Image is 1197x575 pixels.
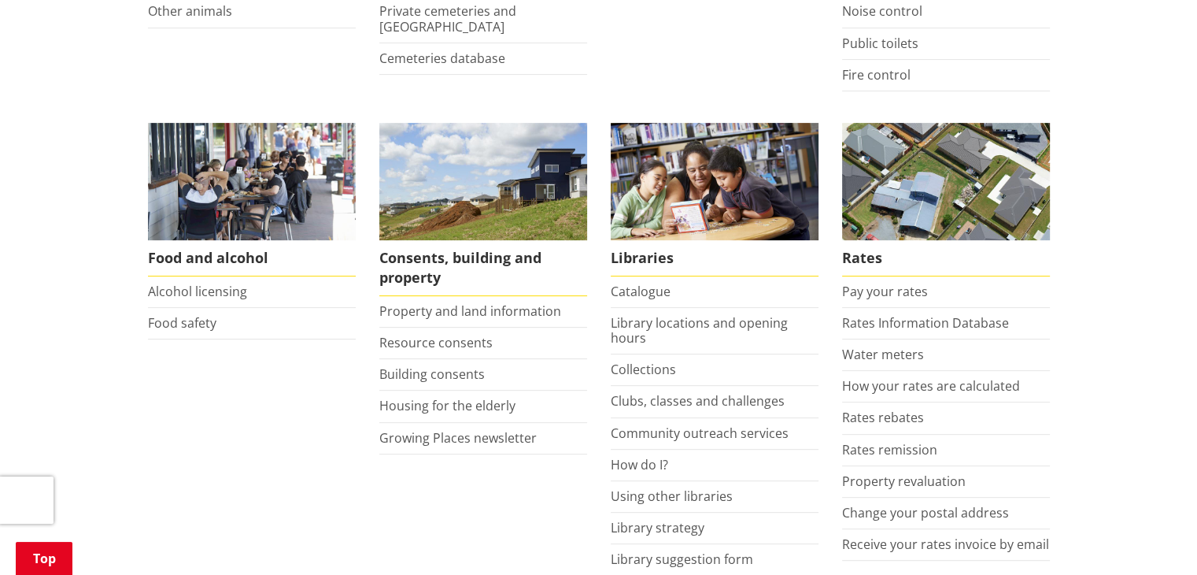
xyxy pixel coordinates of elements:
[842,240,1050,276] span: Rates
[379,50,505,67] a: Cemeteries database
[379,123,587,240] img: Land and property thumbnail
[611,123,818,240] img: Waikato District Council libraries
[611,240,818,276] span: Libraries
[842,2,922,20] a: Noise control
[842,314,1009,332] a: Rates Information Database
[379,2,516,35] a: Private cemeteries and [GEOGRAPHIC_DATA]
[16,542,72,575] a: Top
[379,397,515,414] a: Housing for the elderly
[148,2,232,20] a: Other animals
[842,123,1050,240] img: Rates-thumbnail
[842,66,911,83] a: Fire control
[842,473,966,490] a: Property revaluation
[842,283,928,300] a: Pay your rates
[842,409,924,426] a: Rates rebates
[611,361,676,378] a: Collections
[842,123,1050,276] a: Pay your rates online Rates
[379,302,561,320] a: Property and land information
[611,392,785,410] a: Clubs, classes and challenges
[842,346,924,363] a: Water meters
[842,504,1009,521] a: Change your postal address
[148,283,247,300] a: Alcohol licensing
[148,123,356,276] a: Food and Alcohol in the Waikato Food and alcohol
[842,35,918,52] a: Public toilets
[611,488,733,505] a: Using other libraries
[611,425,789,442] a: Community outreach services
[611,551,753,568] a: Library suggestion form
[379,365,485,383] a: Building consents
[148,314,216,332] a: Food safety
[379,123,587,296] a: New Pokeno housing development Consents, building and property
[842,441,937,458] a: Rates remission
[148,123,356,240] img: Food and Alcohol in the Waikato
[379,334,493,351] a: Resource consents
[611,123,818,276] a: Library membership is free to everyone who lives in the Waikato district. Libraries
[842,536,1049,553] a: Receive your rates invoice by email
[611,283,671,300] a: Catalogue
[611,456,668,473] a: How do I?
[842,377,1020,395] a: How your rates are calculated
[379,429,537,447] a: Growing Places newsletter
[611,519,704,536] a: Library strategy
[148,240,356,276] span: Food and alcohol
[611,314,788,347] a: Library locations and opening hours
[379,240,587,296] span: Consents, building and property
[1125,509,1181,566] iframe: Messenger Launcher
